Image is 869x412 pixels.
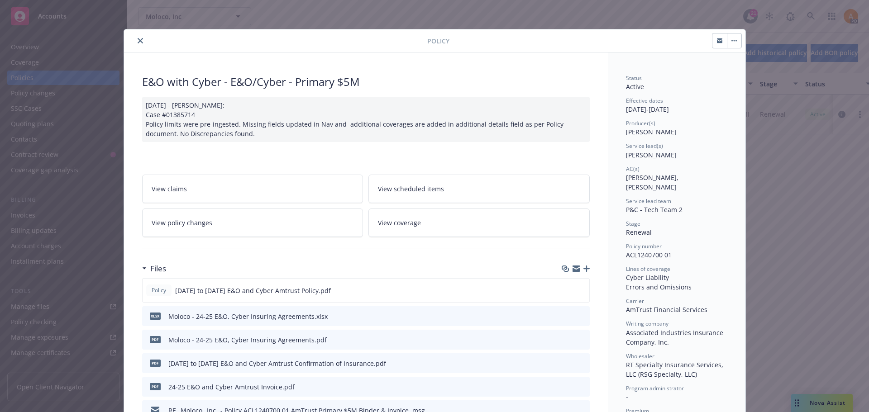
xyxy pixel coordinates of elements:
[626,97,727,114] div: [DATE] - [DATE]
[626,165,640,173] span: AC(s)
[626,273,727,282] div: Cyber Liability
[563,312,571,321] button: download file
[626,142,663,150] span: Service lead(s)
[626,173,680,191] span: [PERSON_NAME], [PERSON_NAME]
[168,382,295,392] div: 24-25 E&O and Cyber Amtrust Invoice.pdf
[626,320,668,327] span: Writing company
[626,220,640,227] span: Stage
[626,74,642,82] span: Status
[142,208,363,237] a: View policy changes
[626,151,677,159] span: [PERSON_NAME]
[168,335,327,345] div: Moloco - 24-25 E&O, Cyber Insuring Agreements.pdf
[368,175,590,203] a: View scheduled items
[626,82,644,91] span: Active
[626,265,670,273] span: Lines of coverage
[563,335,571,345] button: download file
[175,286,331,295] span: [DATE] to [DATE] E&O and Cyber Amtrust Policy.pdf
[578,312,586,321] button: preview file
[150,383,161,390] span: pdf
[150,286,168,294] span: Policy
[626,352,654,360] span: Wholesaler
[626,119,655,127] span: Producer(s)
[578,359,586,368] button: preview file
[563,286,570,295] button: download file
[150,336,161,343] span: pdf
[368,208,590,237] a: View coverage
[378,218,421,227] span: View coverage
[563,382,571,392] button: download file
[578,335,586,345] button: preview file
[626,282,727,292] div: Errors and Omissions
[578,382,586,392] button: preview file
[150,360,161,366] span: pdf
[152,218,212,227] span: View policy changes
[142,175,363,203] a: View claims
[626,128,677,136] span: [PERSON_NAME]
[563,359,571,368] button: download file
[142,263,166,275] div: Files
[626,384,684,392] span: Program administrator
[578,286,586,295] button: preview file
[626,205,683,214] span: P&C - Tech Team 2
[626,328,725,346] span: Associated Industries Insurance Company, Inc.
[152,184,187,194] span: View claims
[626,197,671,205] span: Service lead team
[150,263,166,275] h3: Files
[626,97,663,104] span: Effective dates
[626,360,725,379] span: RT Specialty Insurance Services, LLC (RSG Specialty, LLC)
[626,305,707,314] span: AmTrust Financial Services
[626,297,644,305] span: Carrier
[378,184,444,194] span: View scheduled items
[626,242,662,250] span: Policy number
[626,251,672,259] span: ACL1240700 01
[427,36,449,46] span: Policy
[142,97,590,142] div: [DATE] - [PERSON_NAME]: Case #01385714 Policy limits were pre-ingested. Missing fields updated in...
[168,359,386,368] div: [DATE] to [DATE] E&O and Cyber Amtrust Confirmation of Insurance.pdf
[150,313,161,319] span: xlsx
[135,35,146,46] button: close
[626,228,652,237] span: Renewal
[626,393,628,401] span: -
[142,74,590,90] div: E&O with Cyber - E&O/Cyber - Primary $5M
[168,312,328,321] div: Moloco - 24-25 E&O, Cyber Insuring Agreements.xlsx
